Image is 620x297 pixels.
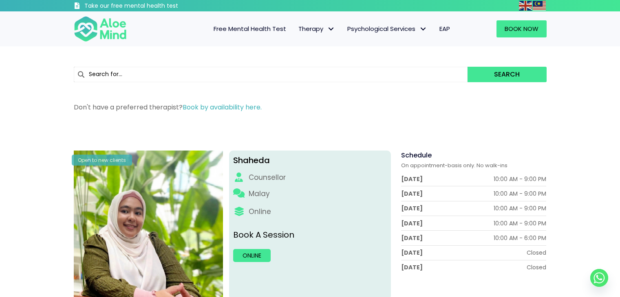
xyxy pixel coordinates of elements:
[74,2,222,11] a: Take our free mental health test
[533,1,546,11] img: ms
[325,23,337,35] span: Therapy: submenu
[494,190,546,198] div: 10:00 AM - 9:00 PM
[494,175,546,183] div: 10:00 AM - 9:00 PM
[347,24,427,33] span: Psychological Services
[401,190,423,198] div: [DATE]
[233,249,271,262] a: Online
[214,24,286,33] span: Free Mental Health Test
[292,20,341,37] a: TherapyTherapy: submenu
[505,24,538,33] span: Book Now
[74,67,468,82] input: Search for...
[401,162,507,169] span: On appointment-basis only. No walk-ins
[494,219,546,227] div: 10:00 AM - 9:00 PM
[496,20,547,37] a: Book Now
[401,219,423,227] div: [DATE]
[183,103,262,112] a: Book by availability here.
[494,234,546,242] div: 10:00 AM - 6:00 PM
[72,155,132,166] div: Open to new clients
[137,20,456,37] nav: Menu
[401,204,423,212] div: [DATE]
[519,1,532,11] img: en
[527,263,546,271] div: Closed
[590,269,608,287] a: Whatsapp
[233,229,387,241] p: Book A Session
[439,24,450,33] span: EAP
[401,249,423,257] div: [DATE]
[249,173,286,183] div: Counsellor
[298,24,335,33] span: Therapy
[233,155,387,166] div: Shaheda
[341,20,433,37] a: Psychological ServicesPsychological Services: submenu
[519,1,533,10] a: English
[84,2,222,10] h3: Take our free mental health test
[74,103,547,112] p: Don't have a preferred therapist?
[401,234,423,242] div: [DATE]
[527,249,546,257] div: Closed
[401,175,423,183] div: [DATE]
[494,204,546,212] div: 10:00 AM - 9:00 PM
[207,20,292,37] a: Free Mental Health Test
[249,207,271,217] div: Online
[401,151,432,160] span: Schedule
[468,67,546,82] button: Search
[74,15,127,42] img: Aloe mind Logo
[249,189,270,199] p: Malay
[533,1,547,10] a: Malay
[433,20,456,37] a: EAP
[401,263,423,271] div: [DATE]
[417,23,429,35] span: Psychological Services: submenu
